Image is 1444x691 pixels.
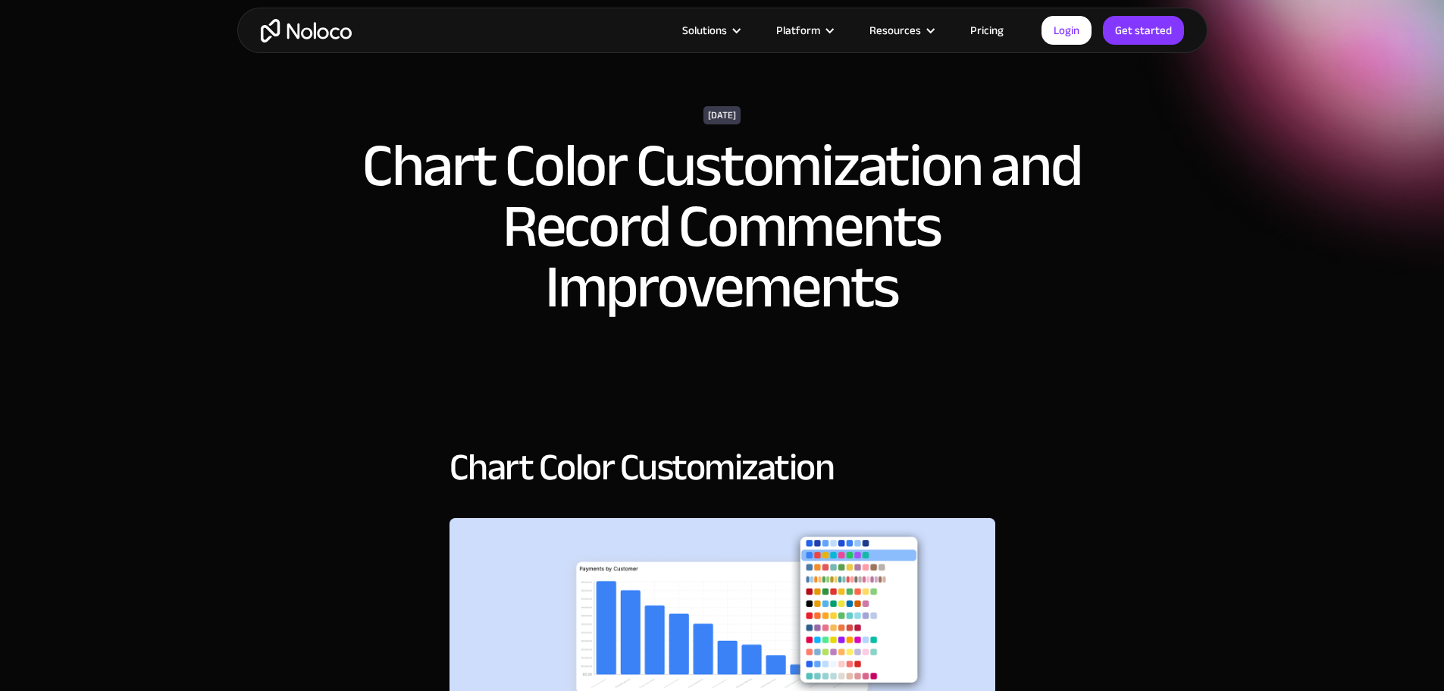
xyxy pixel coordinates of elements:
[951,20,1023,40] a: Pricing
[663,20,757,40] div: Solutions
[682,20,727,40] div: Solutions
[332,136,1113,318] h1: Chart Color Customization and Record Comments Improvements
[1103,16,1184,45] a: Get started
[261,19,352,42] a: home
[757,20,850,40] div: Platform
[776,20,820,40] div: Platform
[869,20,921,40] div: Resources
[449,447,835,488] h2: Chart Color Customization
[850,20,951,40] div: Resources
[1041,16,1092,45] a: Login
[703,106,741,124] div: [DATE]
